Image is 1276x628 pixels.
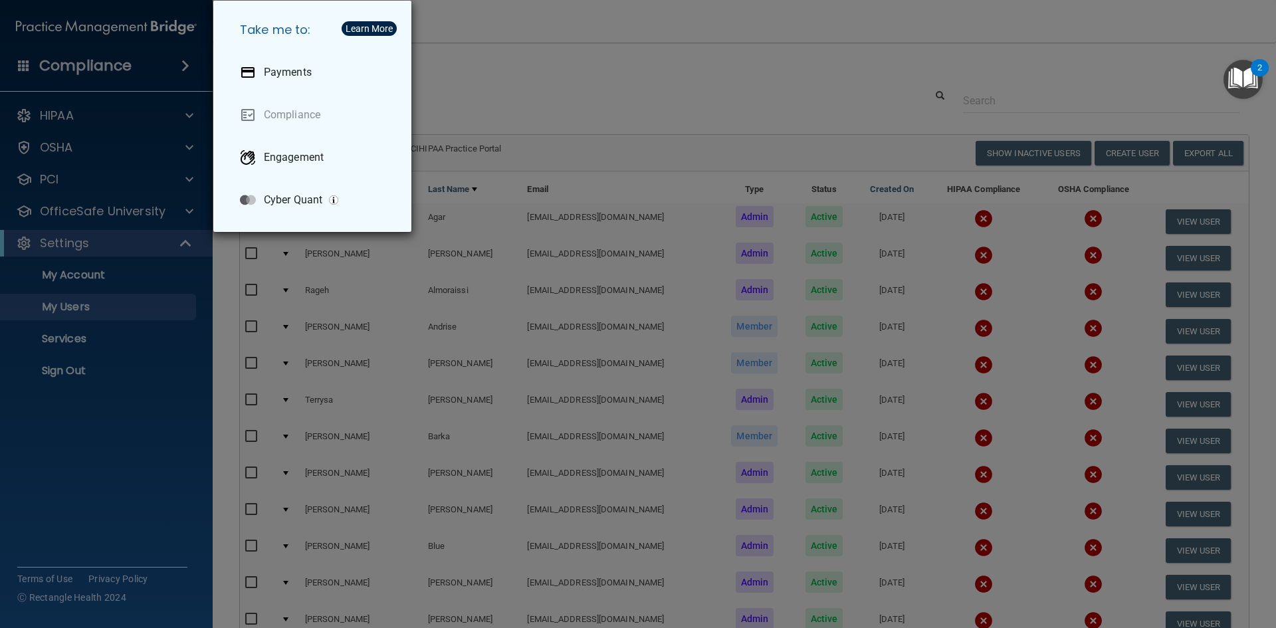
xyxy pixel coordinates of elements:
p: Engagement [264,151,324,164]
a: Cyber Quant [229,181,401,219]
a: Compliance [229,96,401,134]
a: Payments [229,54,401,91]
div: 2 [1257,68,1262,85]
div: Learn More [346,24,393,33]
button: Open Resource Center, 2 new notifications [1223,60,1263,99]
p: Cyber Quant [264,193,322,207]
a: Engagement [229,139,401,176]
button: Learn More [342,21,397,36]
h5: Take me to: [229,11,401,49]
p: Payments [264,66,312,79]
